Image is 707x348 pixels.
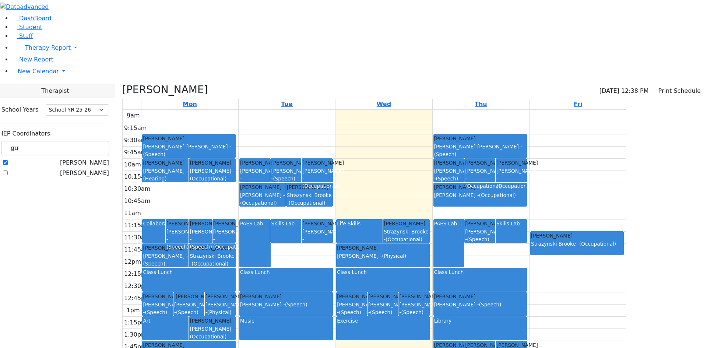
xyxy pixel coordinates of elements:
[302,183,339,189] span: (Occupational)
[143,261,165,267] span: (Speech)
[123,197,152,205] div: 10:45am
[19,24,42,31] span: Student
[1,141,109,155] input: Search
[496,167,526,190] div: [PERSON_NAME] -
[337,301,367,316] div: [PERSON_NAME] -
[213,220,235,227] div: [PERSON_NAME]
[434,135,526,142] div: [PERSON_NAME]
[368,301,398,316] div: [PERSON_NAME] -
[1,129,50,138] label: IEP Coordinators
[572,99,584,109] a: September 12, 2025
[190,244,212,250] span: (Speech)
[434,268,526,276] div: Class Lunch
[289,200,326,206] span: (Occupational)
[143,301,173,316] div: [PERSON_NAME] -
[240,191,285,207] div: [PERSON_NAME] -
[368,293,398,300] div: [PERSON_NAME]
[174,301,204,316] div: [PERSON_NAME] -
[60,169,109,177] label: [PERSON_NAME]
[240,317,332,324] div: Music
[337,244,429,252] div: [PERSON_NAME]
[143,293,173,300] div: [PERSON_NAME]
[339,309,361,315] span: (Speech)
[60,158,109,167] label: [PERSON_NAME]
[143,268,235,276] div: Class Lunch
[240,301,332,308] div: [PERSON_NAME] -
[190,317,235,324] div: [PERSON_NAME]
[123,209,143,218] div: 11am
[125,111,141,120] div: 9am
[143,252,188,267] div: [PERSON_NAME] -
[479,302,502,307] span: (Speech)
[41,87,69,95] span: Therapist
[240,220,270,227] div: PAES Lab
[434,317,526,324] div: Library
[465,183,502,189] span: (Occupational)
[1,105,38,114] label: School Years
[434,220,464,227] div: PAES Lab
[496,183,533,189] span: (Occupational)
[123,136,148,145] div: 9:30am
[434,151,457,157] span: (Speech)
[302,244,339,250] span: (Occupational)
[337,317,429,324] div: Exercise
[207,309,232,315] span: (Physical)
[240,159,270,166] div: [PERSON_NAME]
[25,44,71,51] span: Therapy Report
[176,309,198,315] span: (Speech)
[143,244,188,252] div: [PERSON_NAME]
[123,245,152,254] div: 11:45am
[302,220,332,227] div: [PERSON_NAME]
[473,99,489,109] a: September 11, 2025
[123,318,148,327] div: 1:15pm
[436,176,458,182] span: (Speech)
[531,240,623,247] div: Strazynski Brooke -
[190,167,235,182] div: [PERSON_NAME] -
[434,167,464,182] div: [PERSON_NAME] -
[190,228,211,250] div: [PERSON_NAME] -
[434,191,526,199] div: [PERSON_NAME] -
[143,151,165,157] span: (Speech)
[337,252,429,260] div: [PERSON_NAME] -
[143,176,166,182] span: (Hearing)
[401,309,423,315] span: (Speech)
[496,220,526,227] div: Skills Lab
[273,176,295,182] span: (Speech)
[579,241,616,247] span: (Occupational)
[123,160,143,169] div: 10am
[384,220,429,227] div: [PERSON_NAME]
[240,293,332,300] div: [PERSON_NAME]
[143,317,188,324] div: Art
[434,301,526,308] div: [PERSON_NAME] -
[302,159,332,166] div: [PERSON_NAME]
[465,159,495,166] div: [PERSON_NAME]
[271,220,301,227] div: Skills Lab
[213,244,250,250] span: (Occupational)
[240,200,277,206] span: (Occupational)
[143,167,188,182] div: [PERSON_NAME] -
[399,301,429,316] div: [PERSON_NAME] -
[434,183,526,191] div: [PERSON_NAME]
[123,221,152,230] div: 11:15am
[465,167,495,190] div: [PERSON_NAME] -
[19,56,53,63] span: New Report
[182,99,198,109] a: September 8, 2025
[190,220,211,227] div: [PERSON_NAME]
[496,159,526,166] div: [PERSON_NAME]
[531,232,623,239] div: [PERSON_NAME]
[240,183,285,191] div: [PERSON_NAME]
[434,293,526,300] div: [PERSON_NAME]
[240,268,332,276] div: Class Lunch
[123,330,148,339] div: 1:30pm
[143,220,165,227] div: Collaboration
[465,220,495,227] div: [PERSON_NAME]
[123,294,152,303] div: 12:45pm
[190,159,235,166] div: [PERSON_NAME]
[375,99,393,109] a: September 10, 2025
[190,252,235,267] div: Strazynski Brooke -
[123,148,148,157] div: 9:45am
[18,68,59,75] span: New Calendar
[166,244,189,250] span: (Speech)
[12,64,707,79] a: New Calendar
[337,220,382,227] div: Life Skills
